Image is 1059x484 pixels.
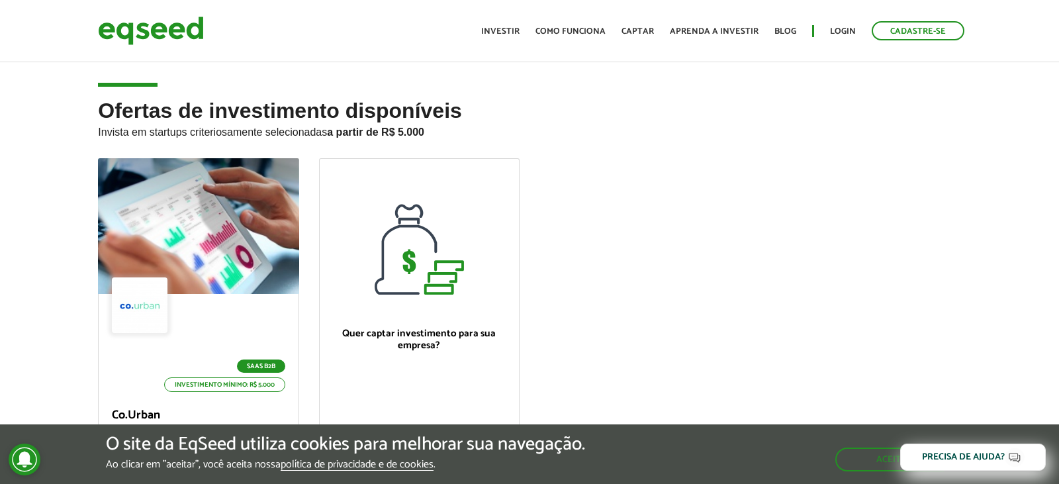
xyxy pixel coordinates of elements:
a: Login [830,27,856,36]
p: Co.Urban [112,409,285,423]
p: Ao clicar em "aceitar", você aceita nossa . [106,458,585,471]
a: Como funciona [535,27,606,36]
a: Investir [481,27,520,36]
p: Quer captar investimento para sua empresa? [333,328,506,352]
a: política de privacidade e de cookies [281,460,434,471]
p: SaaS B2B [237,360,285,373]
a: Blog [774,27,796,36]
a: Captar [622,27,654,36]
button: Aceitar [835,448,953,471]
p: Investimento mínimo: R$ 5.000 [164,377,285,392]
h5: O site da EqSeed utiliza cookies para melhorar sua navegação. [106,434,585,455]
a: Cadastre-se [872,21,964,40]
h2: Ofertas de investimento disponíveis [98,99,960,158]
p: Invista em startups criteriosamente selecionadas [98,122,960,138]
img: EqSeed [98,13,204,48]
a: Aprenda a investir [670,27,759,36]
strong: a partir de R$ 5.000 [327,126,424,138]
